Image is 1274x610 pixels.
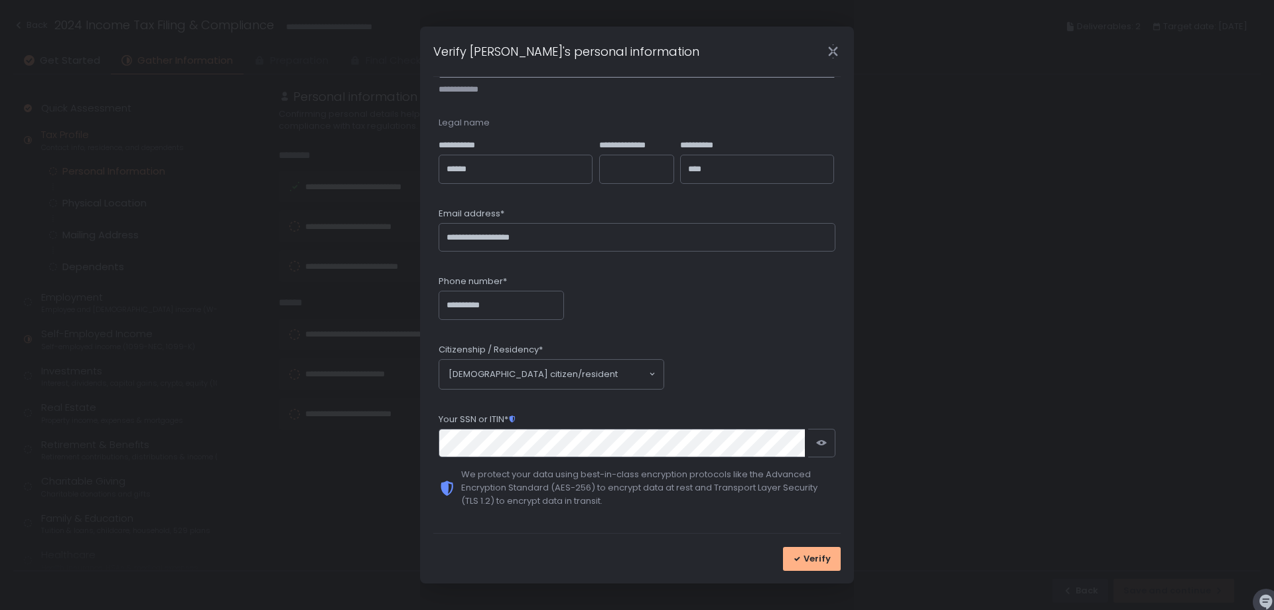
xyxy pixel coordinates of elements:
input: Search for option [618,368,648,381]
span: Verify [804,553,831,565]
span: Citizenship / Residency* [439,344,543,356]
h1: Verify [PERSON_NAME]'s personal information [433,42,699,60]
div: Search for option [439,360,664,389]
div: Close [812,44,854,59]
span: Your SSN or ITIN* [439,414,516,425]
span: Email address* [439,208,504,220]
span: Phone number* [439,275,507,287]
button: Verify [783,547,841,571]
span: [DEMOGRAPHIC_DATA] citizen/resident [449,368,618,381]
div: Legal name [439,117,835,129]
div: We protect your data using best-in-class encryption protocols like the Advanced Encryption Standa... [461,468,835,508]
